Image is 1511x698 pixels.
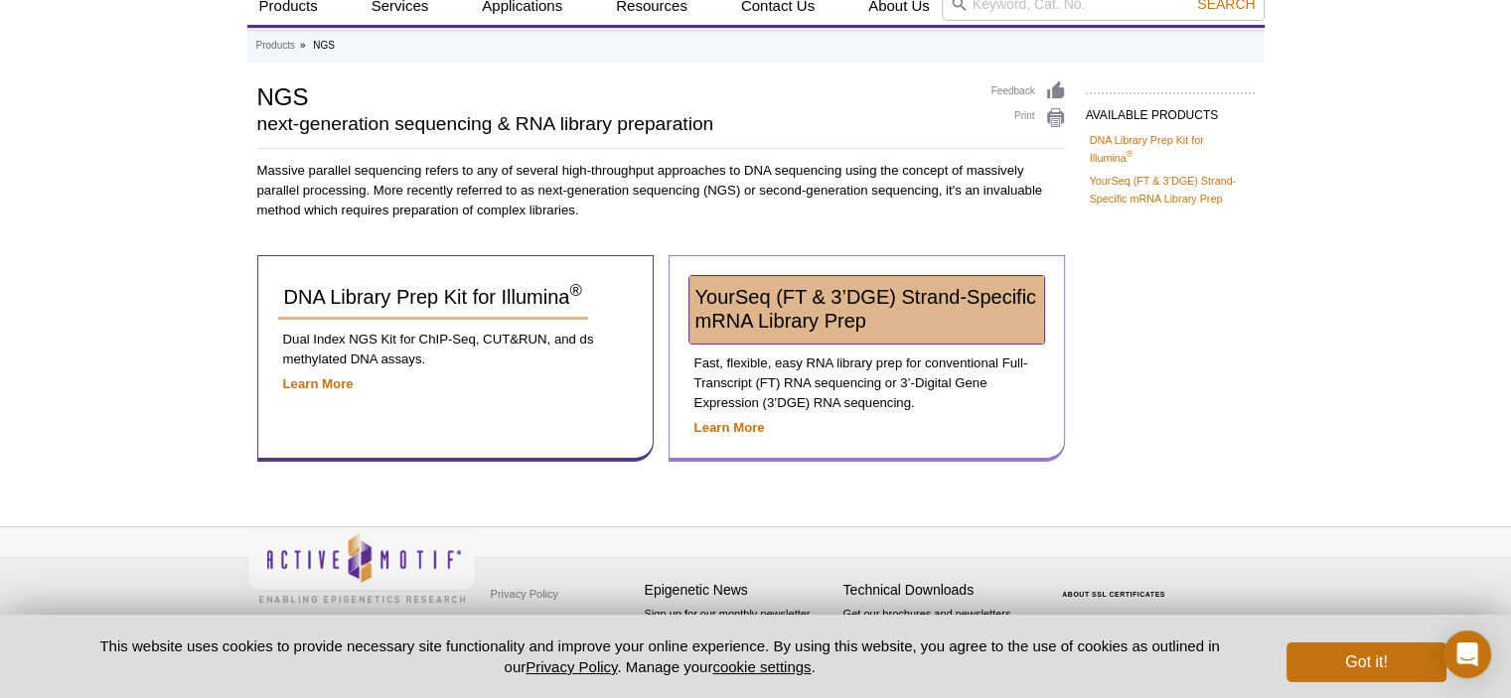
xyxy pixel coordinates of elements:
[843,582,1032,599] h4: Technical Downloads
[694,420,765,435] a: Learn More
[257,161,1066,220] p: Massive parallel sequencing refers to any of several high-throughput approaches to DNA sequencing...
[278,276,588,320] a: DNA Library Prep Kit for Illumina®
[843,606,1032,656] p: Get our brochures and newsletters, or request them by mail.
[278,330,633,369] p: Dual Index NGS Kit for ChIP-Seq, CUT&RUN, and ds methylated DNA assays.
[1086,92,1255,128] h2: AVAILABLE PRODUCTS
[486,609,590,638] a: Terms & Conditions
[247,527,476,608] img: Active Motif,
[1090,131,1251,167] a: DNA Library Prep Kit for Illumina®
[689,353,1044,413] p: Fast, flexible, easy RNA library prep for conventional Full-Transcript (FT) RNA sequencing or 3’-...
[1042,562,1191,606] table: Click to Verify - This site chose Symantec SSL for secure e-commerce and confidential communicati...
[257,80,972,110] h1: NGS
[1286,642,1445,682] button: Got it!
[1127,149,1133,159] sup: ®
[1443,630,1491,678] div: Open Intercom Messenger
[526,658,617,675] a: Privacy Policy
[256,37,295,55] a: Products
[313,40,335,51] li: NGS
[257,115,972,133] h2: next-generation sequencing & RNA library preparation
[712,658,811,675] button: cookie settings
[695,286,1036,332] span: YourSeq (FT & 3’DGE) Strand-Specific mRNA Library Prep
[645,582,833,599] h4: Epigenetic News
[689,276,1044,344] a: YourSeq (FT & 3’DGE) Strand-Specific mRNA Library Prep
[569,282,581,301] sup: ®
[283,376,354,391] a: Learn More
[645,606,833,673] p: Sign up for our monthly newsletter highlighting recent publications in the field of epigenetics.
[991,80,1066,102] a: Feedback
[300,40,306,51] li: »
[991,107,1066,129] a: Print
[1090,172,1251,208] a: YourSeq (FT & 3’DGE) Strand-Specific mRNA Library Prep
[66,635,1255,677] p: This website uses cookies to provide necessary site functionality and improve your online experie...
[1062,591,1165,598] a: ABOUT SSL CERTIFICATES
[486,579,563,609] a: Privacy Policy
[284,286,582,308] span: DNA Library Prep Kit for Illumina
